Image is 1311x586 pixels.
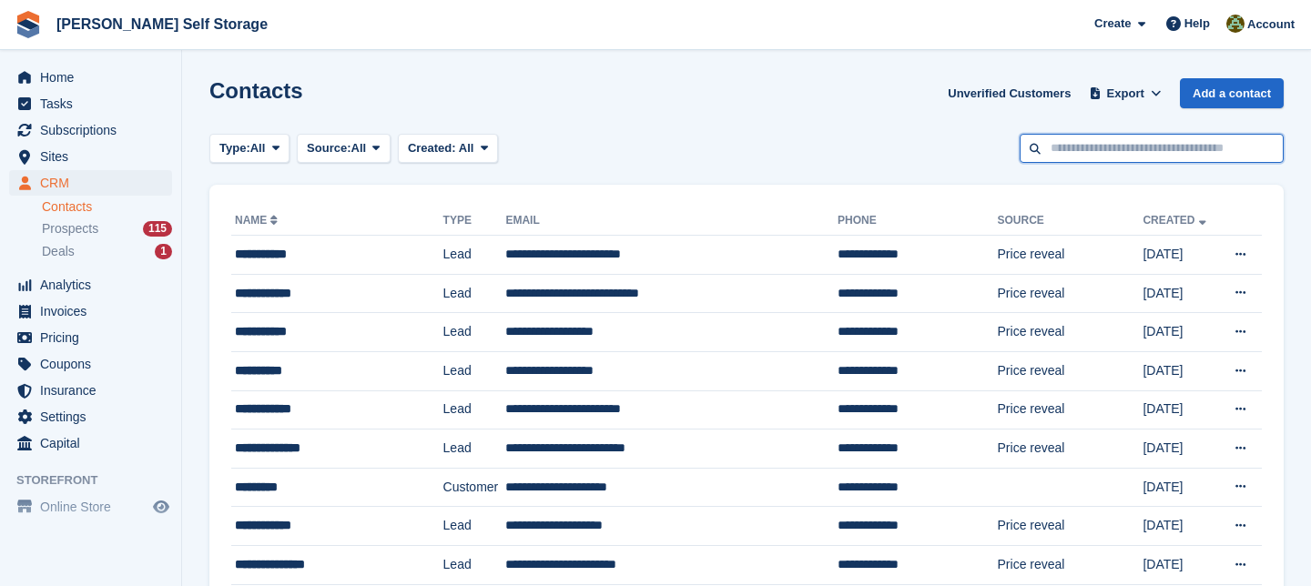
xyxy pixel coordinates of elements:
td: Lead [443,313,506,352]
a: menu [9,272,172,298]
button: Created: All [398,134,498,164]
th: Phone [838,207,997,236]
span: Source: [307,139,351,157]
td: Lead [443,351,506,390]
a: menu [9,430,172,456]
span: Invoices [40,298,149,324]
a: menu [9,144,172,169]
div: 115 [143,221,172,237]
td: [DATE] [1143,274,1218,313]
span: Prospects [42,220,98,237]
img: stora-icon-8386f47178a22dfd0bd8f6a31ec36ba5ce8667c1dd55bd0f319d3a0aa187defe.svg [15,11,42,38]
a: Name [235,214,281,227]
td: [DATE] [1143,390,1218,429]
td: [DATE] [1143,351,1218,390]
span: All [250,139,266,157]
div: 1 [155,244,172,259]
td: Lead [443,236,506,275]
td: Price reveal [998,351,1143,390]
td: Lead [443,274,506,313]
a: Contacts [42,198,172,216]
span: Settings [40,404,149,429]
td: Lead [443,390,506,429]
span: Subscriptions [40,117,149,143]
span: Deals [42,243,75,260]
a: Deals 1 [42,242,172,261]
a: [PERSON_NAME] Self Storage [49,9,275,39]
a: menu [9,117,172,143]
a: menu [9,351,172,377]
span: All [459,141,474,155]
span: Created: [408,141,456,155]
a: Add a contact [1180,78,1284,108]
span: CRM [40,170,149,196]
button: Export [1085,78,1165,108]
span: Home [40,65,149,90]
a: menu [9,298,172,324]
span: Analytics [40,272,149,298]
span: Help [1184,15,1210,33]
img: Karl [1226,15,1245,33]
a: menu [9,494,172,520]
button: Type: All [209,134,290,164]
span: Pricing [40,325,149,350]
span: All [351,139,367,157]
a: menu [9,378,172,403]
th: Email [505,207,838,236]
th: Type [443,207,506,236]
a: Created [1143,214,1209,227]
span: Type: [219,139,250,157]
span: Create [1094,15,1131,33]
span: Sites [40,144,149,169]
td: Lead [443,429,506,469]
a: menu [9,170,172,196]
td: Price reveal [998,507,1143,546]
span: Tasks [40,91,149,116]
a: Unverified Customers [940,78,1078,108]
td: [DATE] [1143,468,1218,507]
td: Price reveal [998,313,1143,352]
td: [DATE] [1143,545,1218,584]
a: menu [9,404,172,429]
td: [DATE] [1143,236,1218,275]
span: Account [1247,15,1295,34]
a: menu [9,65,172,90]
h1: Contacts [209,78,303,103]
td: Price reveal [998,429,1143,469]
span: Export [1107,85,1144,103]
span: Insurance [40,378,149,403]
td: [DATE] [1143,429,1218,469]
span: Storefront [16,471,181,490]
td: [DATE] [1143,507,1218,546]
th: Source [998,207,1143,236]
a: Prospects 115 [42,219,172,238]
td: Price reveal [998,545,1143,584]
a: menu [9,325,172,350]
td: [DATE] [1143,313,1218,352]
td: Lead [443,545,506,584]
a: menu [9,91,172,116]
a: Preview store [150,496,172,518]
span: Capital [40,430,149,456]
button: Source: All [297,134,391,164]
td: Price reveal [998,236,1143,275]
span: Coupons [40,351,149,377]
td: Price reveal [998,390,1143,429]
td: Customer [443,468,506,507]
td: Price reveal [998,274,1143,313]
span: Online Store [40,494,149,520]
td: Lead [443,507,506,546]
